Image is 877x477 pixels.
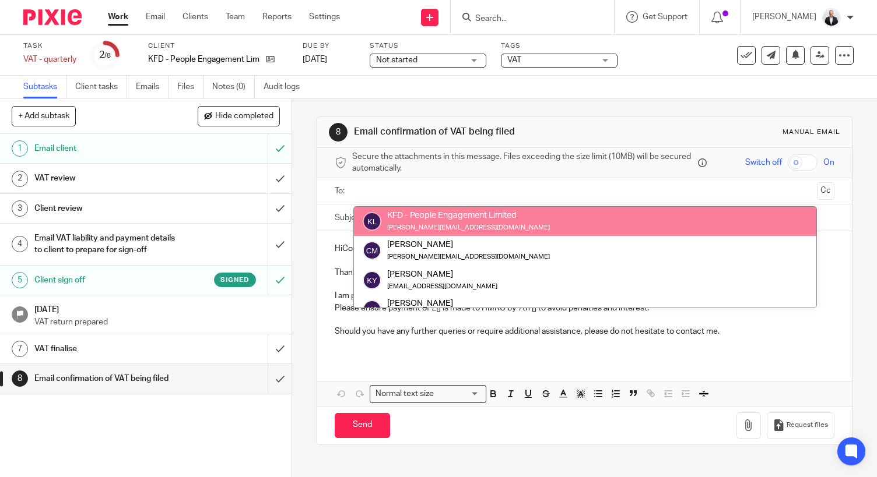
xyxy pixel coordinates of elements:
[387,283,497,289] small: [EMAIL_ADDRESS][DOMAIN_NAME]
[354,126,610,138] h1: Email confirmation of VAT being filed
[370,41,486,51] label: Status
[387,298,550,309] div: [PERSON_NAME]
[335,326,834,337] p: Should you have any further queries or require additional assistance, please do not hesitate to c...
[215,112,273,121] span: Hide completed
[99,48,111,62] div: 2
[34,316,280,328] p: VAT return prepared
[363,300,381,319] img: svg%3E
[34,370,183,387] h1: Email confirmation of VAT being filed
[335,212,365,224] label: Subject:
[146,11,165,23] a: Email
[387,268,497,280] div: [PERSON_NAME]
[34,301,280,316] h1: [DATE]
[177,76,204,98] a: Files
[34,169,183,187] h1: VAT review
[783,128,840,137] div: Manual email
[12,341,28,357] div: 7
[12,370,28,387] div: 8
[767,412,834,439] button: Request files
[335,185,348,197] label: To:
[387,224,550,231] small: [PERSON_NAME][EMAIL_ADDRESS][DOMAIN_NAME]
[363,271,381,289] img: svg%3E
[335,290,834,302] p: I am pleased to confirm that it has now been successfully filed.
[373,388,436,400] span: Normal text size
[34,229,183,259] h1: Email VAT liability and payment details to client to prepare for sign-off
[335,267,834,278] p: Thank you for your approval of the VAT return.
[335,243,834,255] p: HiColin,
[75,76,127,98] a: Client tasks
[12,106,76,126] button: + Add subtask
[12,200,28,217] div: 3
[303,41,355,51] label: Due by
[148,41,288,51] label: Client
[34,200,183,217] h1: Client review
[198,106,280,126] button: Hide completed
[387,239,550,250] div: [PERSON_NAME]
[23,9,82,25] img: Pixie
[34,271,183,289] h1: Client sign off
[387,210,550,221] div: KFD - People Engagement Limited
[745,157,782,168] span: Switch off
[363,241,381,260] img: svg%3E
[335,413,390,438] input: Send
[303,55,327,63] span: [DATE]
[752,11,816,23] p: [PERSON_NAME]
[12,236,28,252] div: 4
[12,171,28,187] div: 2
[376,56,418,64] span: Not started
[262,11,292,23] a: Reports
[507,56,521,64] span: VAT
[23,76,66,98] a: Subtasks
[23,54,76,65] div: VAT - quarterly
[34,340,183,358] h1: VAT finalise
[220,275,250,285] span: Signed
[501,41,618,51] label: Tags
[352,151,695,175] span: Secure the attachments in this message. Files exceeding the size limit (10MB) will be secured aut...
[183,11,208,23] a: Clients
[108,11,128,23] a: Work
[370,385,486,403] div: Search for option
[212,76,255,98] a: Notes (0)
[23,41,76,51] label: Task
[437,388,479,400] input: Search for option
[335,302,834,314] p: Please ensure payment of £[] is made to HMRC by 7th [] to avoid penalties and interest.
[104,52,111,59] small: /8
[12,272,28,288] div: 5
[474,14,579,24] input: Search
[822,8,841,27] img: _SKY9589-Edit-2.jpeg
[12,140,28,157] div: 1
[329,123,348,142] div: 8
[309,11,340,23] a: Settings
[643,13,687,21] span: Get Support
[34,140,183,157] h1: Email client
[787,421,828,430] span: Request files
[136,76,169,98] a: Emails
[148,54,260,65] p: KFD - People Engagement Limited
[226,11,245,23] a: Team
[817,182,834,200] button: Cc
[387,253,550,260] small: [PERSON_NAME][EMAIL_ADDRESS][DOMAIN_NAME]
[823,157,834,168] span: On
[363,212,381,231] img: svg%3E
[264,76,308,98] a: Audit logs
